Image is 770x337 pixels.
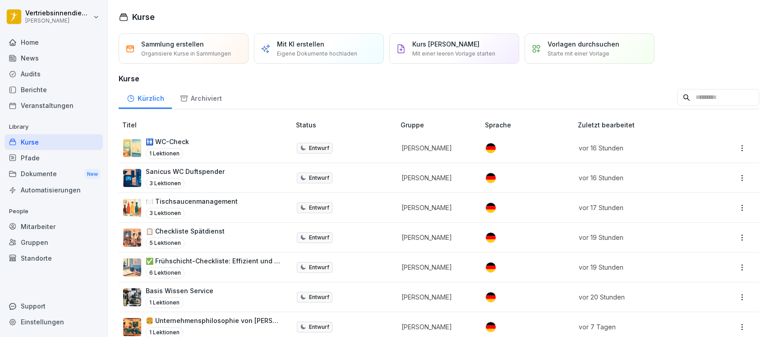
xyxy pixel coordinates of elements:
[25,9,91,17] p: Vertriebsinnendienst
[123,169,141,187] img: luuqjhkzcakh9ccac2pz09oo.png
[146,226,225,236] p: 📋 Checkliste Spätdienst
[578,120,713,130] p: Zuletzt bearbeitet
[401,143,470,153] p: [PERSON_NAME]
[5,166,103,183] a: DokumenteNew
[5,50,103,66] a: News
[486,262,496,272] img: de.svg
[146,208,184,219] p: 3 Lektionen
[296,120,397,130] p: Status
[309,234,329,242] p: Entwurf
[5,204,103,219] p: People
[486,173,496,183] img: de.svg
[146,238,184,248] p: 5 Lektionen
[309,293,329,301] p: Entwurf
[277,50,357,58] p: Eigene Dokumente hochladen
[123,318,141,336] img: piso4cs045sdgh18p3b5ocgn.png
[5,234,103,250] a: Gruppen
[141,39,204,49] p: Sammlung erstellen
[123,139,141,157] img: v92xrh78m80z1ixos6u0k3dt.png
[548,50,609,58] p: Starte mit einer Vorlage
[5,314,103,330] a: Einstellungen
[146,256,281,266] p: ✅ Frühschicht-Checkliste: Effizient und organisiert starten
[486,203,496,213] img: de.svg
[123,258,141,276] img: kv1piqrsvckxew6wyil21tmn.png
[146,178,184,189] p: 3 Lektionen
[123,288,141,306] img: q0jl4bd5xju9p4hrjzcacmjx.png
[486,292,496,302] img: de.svg
[5,98,103,113] a: Veranstaltungen
[122,120,292,130] p: Titel
[25,18,91,24] p: [PERSON_NAME]
[146,286,213,295] p: Basis Wissen Service
[5,34,103,50] a: Home
[579,143,702,153] p: vor 16 Stunden
[119,86,172,109] a: Kürzlich
[146,197,238,206] p: 🍽️ Tischsaucenmanagement
[309,144,329,152] p: Entwurf
[5,66,103,82] a: Audits
[412,50,495,58] p: Mit einer leeren Vorlage starten
[579,262,702,272] p: vor 19 Stunden
[486,143,496,153] img: de.svg
[5,166,103,183] div: Dokumente
[146,167,225,176] p: Sanicus WC Duftspender
[401,203,470,212] p: [PERSON_NAME]
[85,169,100,179] div: New
[486,233,496,243] img: de.svg
[401,322,470,332] p: [PERSON_NAME]
[5,82,103,98] a: Berichte
[5,134,103,150] a: Kurse
[579,292,702,302] p: vor 20 Stunden
[146,267,184,278] p: 6 Lektionen
[401,233,470,242] p: [PERSON_NAME]
[309,174,329,182] p: Entwurf
[579,322,702,332] p: vor 7 Tagen
[277,39,324,49] p: Mit KI erstellen
[132,11,155,23] h1: Kurse
[5,250,103,266] a: Standorte
[401,262,470,272] p: [PERSON_NAME]
[401,173,470,183] p: [PERSON_NAME]
[579,203,702,212] p: vor 17 Stunden
[5,298,103,314] div: Support
[146,297,183,308] p: 1 Lektionen
[309,263,329,271] p: Entwurf
[486,322,496,332] img: de.svg
[141,50,231,58] p: Organisiere Kurse in Sammlungen
[5,150,103,166] a: Pfade
[401,292,470,302] p: [PERSON_NAME]
[579,173,702,183] p: vor 16 Stunden
[146,316,281,325] p: 🍔 Unternehmensphilosophie von [PERSON_NAME]
[309,204,329,212] p: Entwurf
[146,137,189,146] p: 🚻 WC-Check
[172,86,230,109] a: Archiviert
[146,148,183,159] p: 1 Lektionen
[123,229,141,247] img: l2h2shijmtm51cczhw7odq98.png
[485,120,574,130] p: Sprache
[5,219,103,234] a: Mitarbeiter
[412,39,480,49] p: Kurs [PERSON_NAME]
[401,120,481,130] p: Gruppe
[579,233,702,242] p: vor 19 Stunden
[309,323,329,331] p: Entwurf
[119,73,759,84] h3: Kurse
[548,39,619,49] p: Vorlagen durchsuchen
[123,199,141,217] img: exxdyns72dfwd14hebdly3cp.png
[5,182,103,198] a: Automatisierungen
[5,120,103,134] p: Library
